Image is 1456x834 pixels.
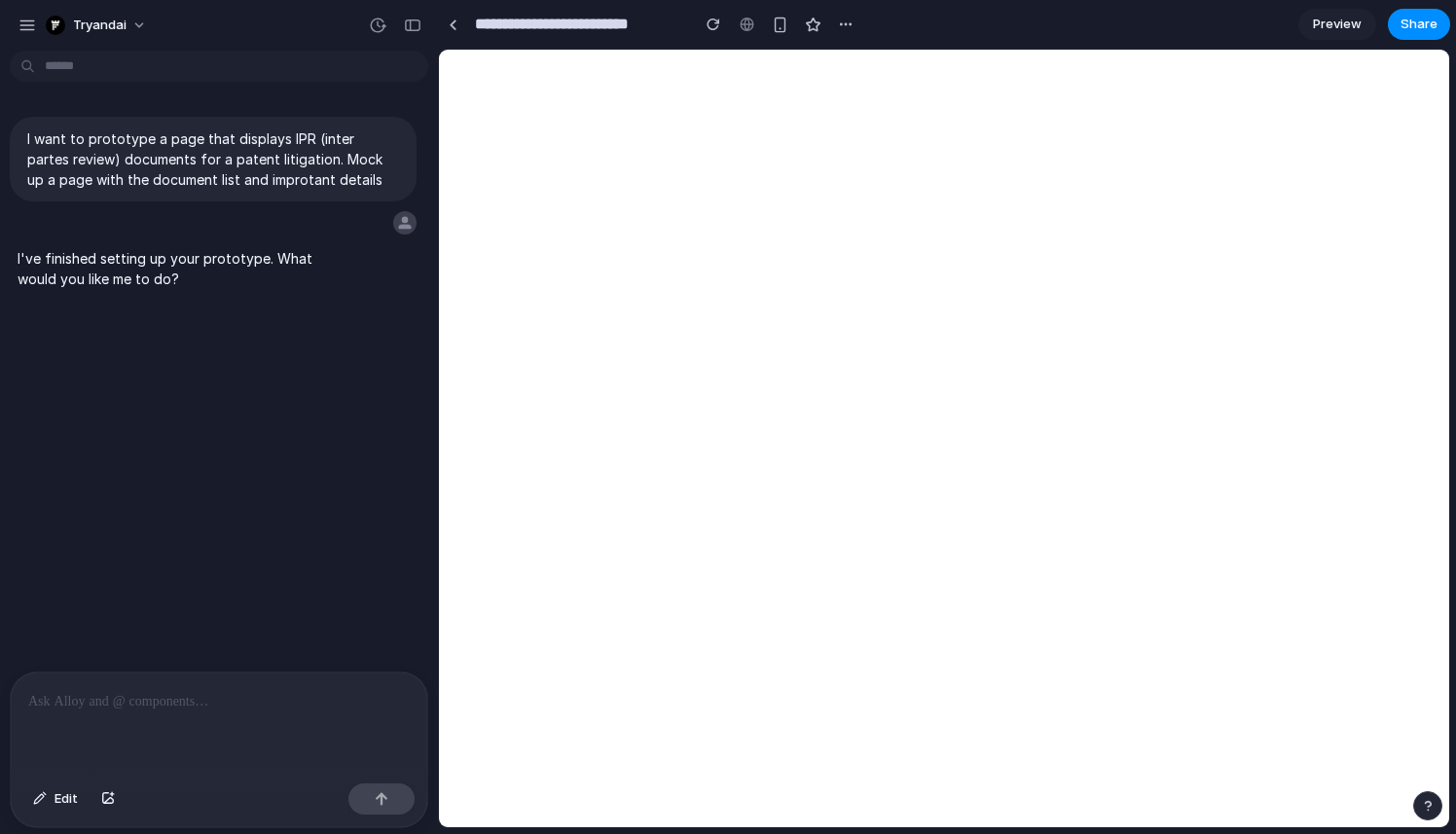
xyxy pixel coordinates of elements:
a: Preview [1298,9,1376,40]
span: Preview [1313,15,1362,34]
span: Edit [55,789,78,809]
p: I've finished setting up your prototype. What would you like me to do? [18,248,343,289]
p: I want to prototype a page that displays IPR (inter partes review) documents for a patent litigat... [27,128,399,190]
span: tryandai [73,16,127,35]
button: Share [1388,9,1450,40]
span: Share [1401,15,1438,34]
button: tryandai [38,10,157,41]
button: Edit [23,783,88,815]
